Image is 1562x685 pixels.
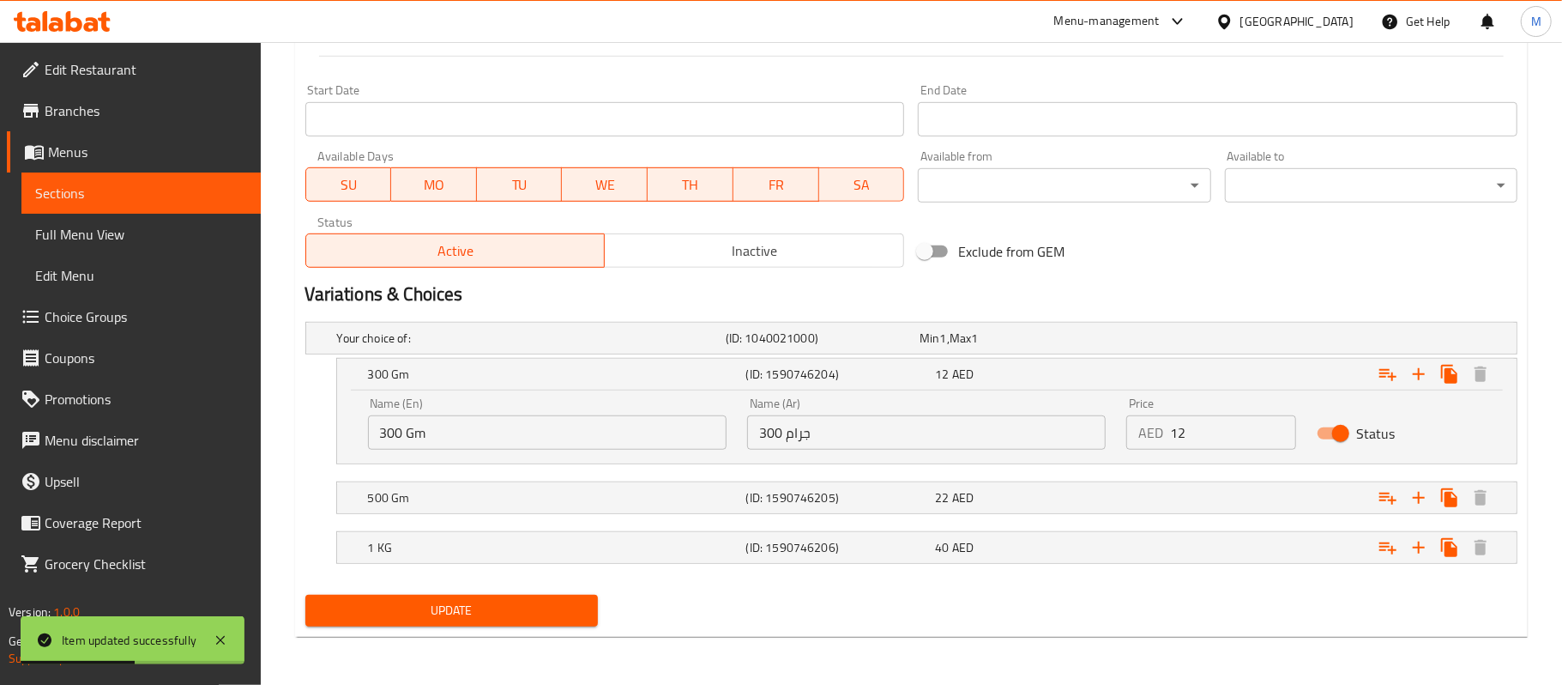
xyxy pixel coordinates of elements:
[1357,423,1396,444] span: Status
[7,461,261,502] a: Upsell
[45,306,247,327] span: Choice Groups
[1531,12,1541,31] span: M
[9,647,118,670] a: Support.OpsPlatform
[62,631,196,650] div: Item updated successfully
[1225,168,1517,203] div: ​
[1403,482,1434,513] button: Add new choice
[920,327,939,349] span: Min
[935,363,949,385] span: 12
[319,600,584,621] span: Update
[368,489,739,506] h5: 500 Gm
[958,241,1064,262] span: Exclude from GEM
[7,131,261,173] a: Menus
[726,330,914,347] h5: (ID: 1040021000)
[368,366,739,383] h5: 300 Gm
[733,167,819,202] button: FR
[337,532,1517,563] div: Expand
[477,167,563,202] button: TU
[7,49,261,90] a: Edit Restaurant
[952,363,974,385] span: AED
[7,502,261,543] a: Coverage Report
[35,224,247,245] span: Full Menu View
[7,420,261,461] a: Menu disclaimer
[337,330,719,347] h5: Your choice of:
[740,173,812,197] span: FR
[1403,359,1434,390] button: Add new choice
[746,539,929,556] h5: (ID: 1590746206)
[920,330,1107,347] div: ,
[952,536,974,559] span: AED
[21,255,261,296] a: Edit Menu
[45,471,247,492] span: Upsell
[484,173,556,197] span: TU
[45,389,247,409] span: Promotions
[746,366,929,383] h5: (ID: 1590746204)
[45,554,247,574] span: Grocery Checklist
[1403,532,1434,563] button: Add new choice
[1054,11,1160,32] div: Menu-management
[7,90,261,131] a: Branches
[48,142,247,162] span: Menus
[1434,482,1465,513] button: Clone new choice
[305,595,598,627] button: Update
[747,415,1106,450] input: Enter name Ar
[305,167,392,202] button: SU
[35,183,247,203] span: Sections
[337,359,1517,390] div: Expand
[935,487,949,509] span: 22
[940,327,947,349] span: 1
[313,173,385,197] span: SU
[305,233,606,268] button: Active
[746,489,929,506] h5: (ID: 1590746205)
[1372,482,1403,513] button: Add choice group
[648,167,733,202] button: TH
[569,173,641,197] span: WE
[9,630,87,652] span: Get support on:
[7,296,261,337] a: Choice Groups
[971,327,978,349] span: 1
[1372,532,1403,563] button: Add choice group
[398,173,470,197] span: MO
[604,233,904,268] button: Inactive
[337,482,1517,513] div: Expand
[562,167,648,202] button: WE
[819,167,905,202] button: SA
[45,430,247,451] span: Menu disclaimer
[21,214,261,255] a: Full Menu View
[53,601,80,623] span: 1.0.0
[7,379,261,420] a: Promotions
[1434,532,1465,563] button: Clone new choice
[21,173,261,214] a: Sections
[45,348,247,368] span: Coupons
[1465,482,1496,513] button: Delete 500 Gm
[826,173,898,197] span: SA
[305,282,1517,307] h2: Variations & Choices
[9,601,51,623] span: Version:
[1138,422,1163,443] p: AED
[368,539,739,556] h5: 1 KG
[1170,415,1295,450] input: Please enter price
[1465,359,1496,390] button: Delete 300 Gm
[45,100,247,121] span: Branches
[45,512,247,533] span: Coverage Report
[391,167,477,202] button: MO
[7,543,261,585] a: Grocery Checklist
[1240,12,1354,31] div: [GEOGRAPHIC_DATA]
[1434,359,1465,390] button: Clone new choice
[7,337,261,379] a: Coupons
[950,327,971,349] span: Max
[935,536,949,559] span: 40
[1372,359,1403,390] button: Add choice group
[45,59,247,80] span: Edit Restaurant
[35,265,247,286] span: Edit Menu
[313,239,599,264] span: Active
[612,239,897,264] span: Inactive
[918,168,1210,203] div: ​
[654,173,727,197] span: TH
[1465,532,1496,563] button: Delete 1 KG
[306,323,1517,354] div: Expand
[952,487,974,509] span: AED
[368,415,727,450] input: Enter name En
